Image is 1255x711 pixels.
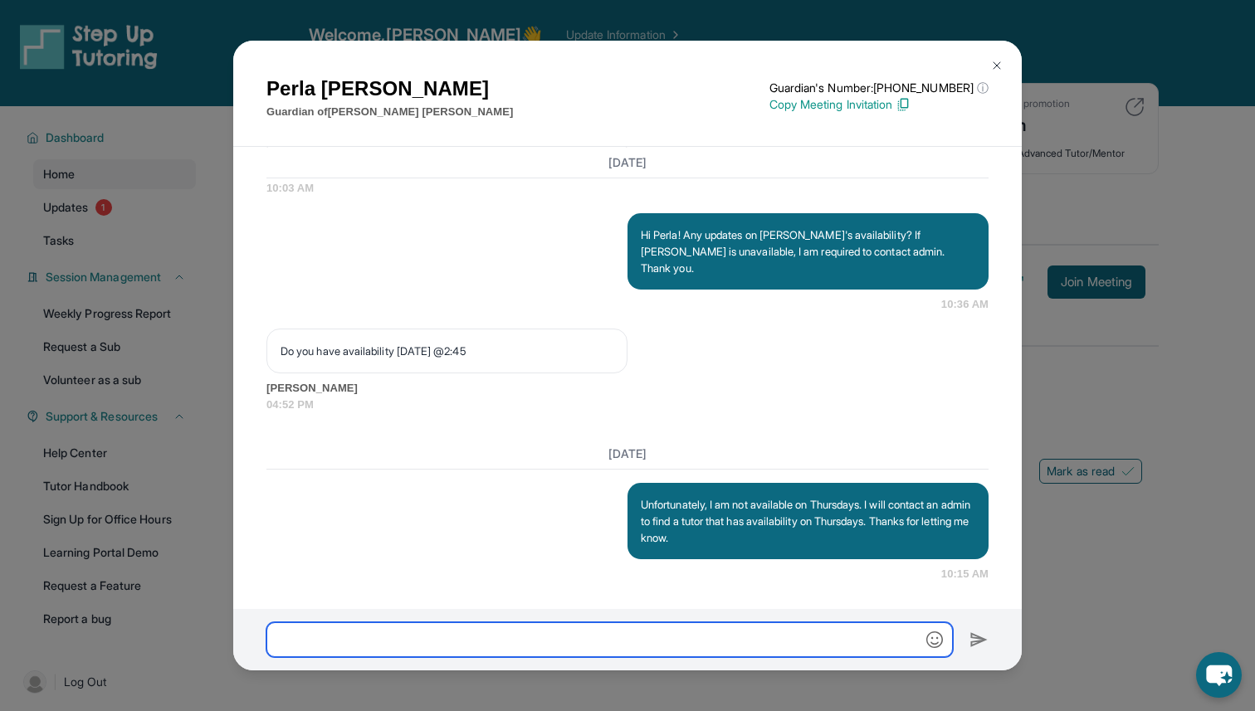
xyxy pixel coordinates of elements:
span: 10:15 AM [941,566,989,582]
h3: [DATE] [266,153,989,170]
img: Send icon [969,630,989,650]
span: [PERSON_NAME] [266,380,989,397]
img: Emoji [926,631,943,648]
p: Guardian's Number: [PHONE_NUMBER] [769,80,989,96]
img: Close Icon [990,59,1004,72]
h1: Perla [PERSON_NAME] [266,74,513,104]
p: Copy Meeting Invitation [769,96,989,113]
span: 04:52 PM [266,397,989,413]
p: Do you have availability [DATE] @2:45 [281,343,613,359]
p: Guardian of [PERSON_NAME] [PERSON_NAME] [266,104,513,120]
h3: [DATE] [266,446,989,462]
button: chat-button [1196,652,1242,698]
span: 10:36 AM [941,296,989,313]
span: ⓘ [977,80,989,96]
img: Copy Icon [896,97,911,112]
p: Hi Perla! Any updates on [PERSON_NAME]'s availability? If [PERSON_NAME] is unavailable, I am requ... [641,226,975,276]
span: 10:03 AM [266,180,989,197]
p: Unfortunately, I am not available on Thursdays. I will contact an admin to find a tutor that has ... [641,496,975,546]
